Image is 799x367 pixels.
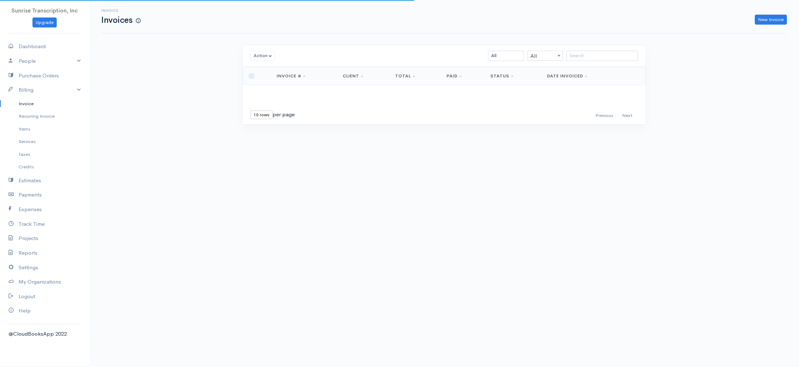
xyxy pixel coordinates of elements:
a: Upgrade [32,17,57,28]
div: per page [250,111,295,119]
a: Date Invoiced [547,73,587,79]
button: Action [250,51,275,61]
a: Status [490,73,514,79]
span: All [527,51,563,61]
h1: Invoices [101,16,141,25]
a: Invoice # [277,73,306,79]
span: Sunrise Transcription, Inc [11,7,78,14]
a: Client [343,73,363,79]
a: Paid [447,73,462,79]
h6: Invoice [101,9,141,12]
a: Total [395,73,415,79]
a: New Invoice [755,15,787,25]
div: @CloudBooksApp 2022 [9,330,81,338]
input: Search [566,51,638,61]
span: How to create your first Invoice? [136,18,141,24]
span: All [528,51,563,61]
